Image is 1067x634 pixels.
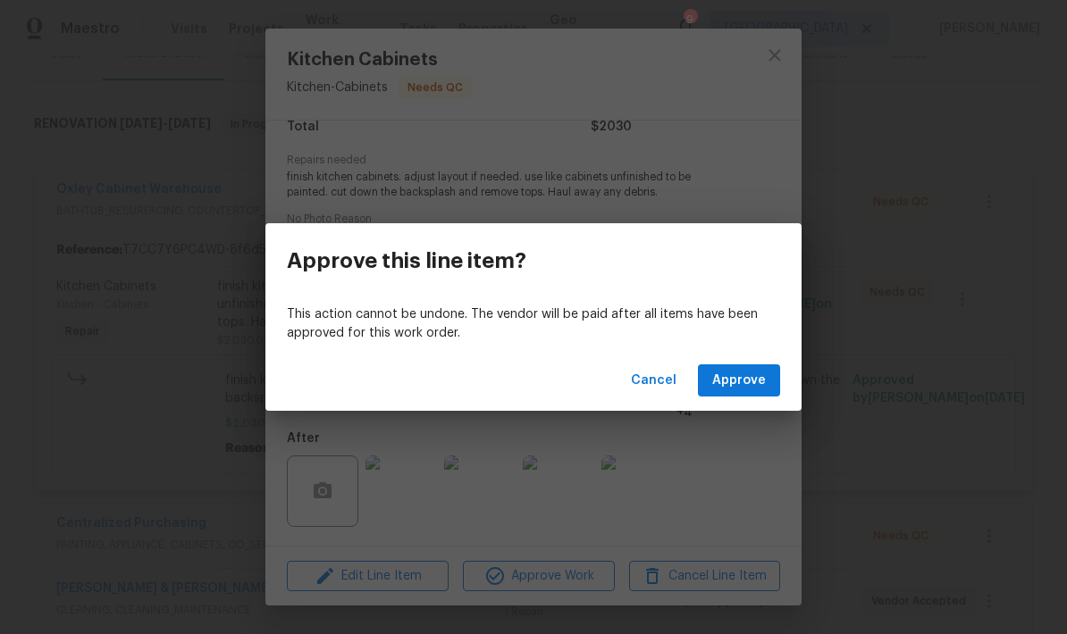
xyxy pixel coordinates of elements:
h3: Approve this line item? [287,248,526,273]
p: This action cannot be undone. The vendor will be paid after all items have been approved for this... [287,305,780,343]
span: Approve [712,370,766,392]
button: Cancel [624,364,684,397]
span: Cancel [631,370,676,392]
button: Approve [698,364,780,397]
